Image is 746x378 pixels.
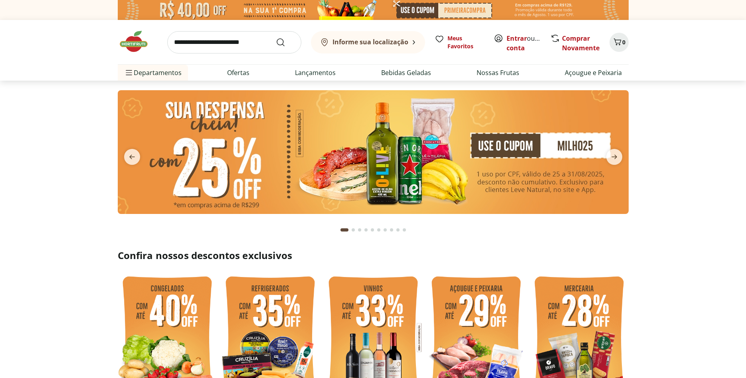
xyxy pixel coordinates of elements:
button: Go to page 8 from fs-carousel [388,220,395,239]
button: Menu [124,63,134,82]
a: Nossas Frutas [477,68,519,77]
a: Entrar [507,34,527,43]
img: Hortifruti [118,30,158,53]
a: Ofertas [227,68,249,77]
input: search [167,31,301,53]
button: Submit Search [276,38,295,47]
span: Meus Favoritos [447,34,484,50]
button: Go to page 4 from fs-carousel [363,220,369,239]
a: Meus Favoritos [435,34,484,50]
button: Go to page 7 from fs-carousel [382,220,388,239]
button: Go to page 9 from fs-carousel [395,220,401,239]
h2: Confira nossos descontos exclusivos [118,249,629,262]
button: Go to page 3 from fs-carousel [356,220,363,239]
button: next [600,149,629,165]
button: Go to page 10 from fs-carousel [401,220,408,239]
a: Bebidas Geladas [381,68,431,77]
a: Comprar Novamente [562,34,600,52]
button: Go to page 2 from fs-carousel [350,220,356,239]
span: ou [507,34,542,53]
a: Lançamentos [295,68,336,77]
button: previous [118,149,146,165]
button: Go to page 6 from fs-carousel [376,220,382,239]
span: 0 [622,38,625,46]
b: Informe sua localização [332,38,408,46]
a: Criar conta [507,34,550,52]
img: cupom [118,90,629,214]
button: Current page from fs-carousel [339,220,350,239]
button: Informe sua localização [311,31,425,53]
button: Go to page 5 from fs-carousel [369,220,376,239]
span: Departamentos [124,63,182,82]
a: Açougue e Peixaria [565,68,622,77]
button: Carrinho [609,33,629,52]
